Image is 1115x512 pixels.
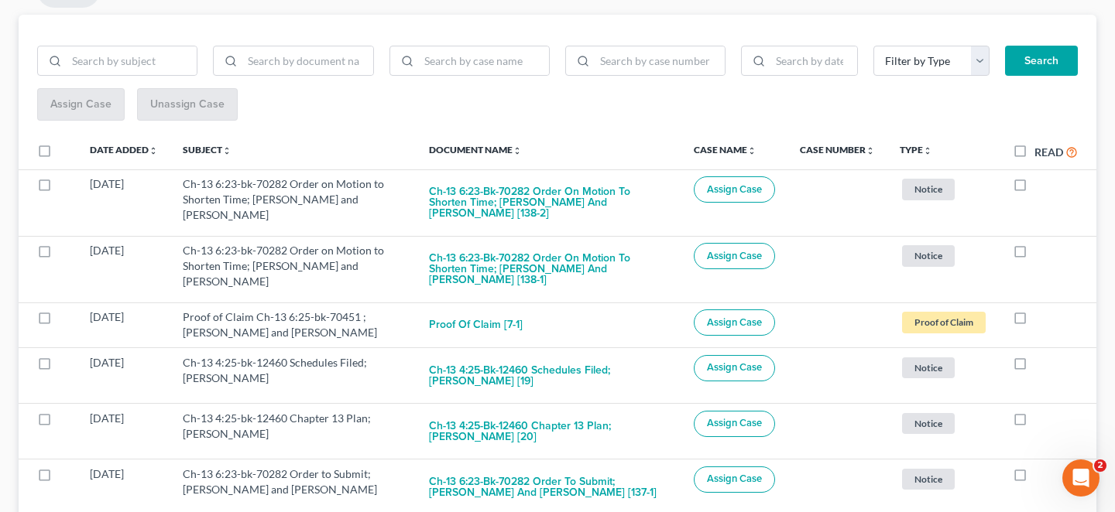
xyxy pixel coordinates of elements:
[902,312,986,333] span: Proof of Claim
[707,361,762,374] span: Assign Case
[900,309,988,335] a: Proof of Claim
[902,179,955,200] span: Notice
[707,417,762,429] span: Assign Case
[694,144,756,155] a: Case Nameunfold_more
[1034,144,1063,160] label: Read
[707,316,762,329] span: Assign Case
[90,144,158,155] a: Date Addedunfold_more
[77,348,170,404] td: [DATE]
[1005,46,1078,77] button: Search
[595,46,725,76] input: Search by case number
[429,411,669,452] button: Ch-13 4:25-bk-12460 Chapter 13 Plan; [PERSON_NAME] [20]
[900,243,988,268] a: Notice
[77,302,170,347] td: [DATE]
[170,302,417,347] td: Proof of Claim Ch-13 6:25-bk-70451 ; [PERSON_NAME] and [PERSON_NAME]
[900,144,932,155] a: Typeunfold_more
[902,469,955,490] span: Notice
[170,236,417,302] td: Ch-13 6:23-bk-70282 Order on Motion to Shorten Time; [PERSON_NAME] and [PERSON_NAME]
[900,411,988,436] a: Notice
[800,144,875,155] a: Case Numberunfold_more
[1094,459,1106,472] span: 2
[77,169,170,236] td: [DATE]
[900,176,988,202] a: Notice
[222,146,232,155] i: unfold_more
[1062,459,1100,497] iframe: Intercom live chat
[77,236,170,302] td: [DATE]
[694,411,775,437] button: Assign Case
[242,46,372,76] input: Search by document name
[429,355,669,397] button: Ch-13 4:25-bk-12460 Schedules Filed; [PERSON_NAME] [19]
[707,473,762,485] span: Assign Case
[707,250,762,262] span: Assign Case
[694,355,775,381] button: Assign Case
[694,243,775,269] button: Assign Case
[429,243,669,295] button: Ch-13 6:23-bk-70282 Order on Motion to Shorten Time; [PERSON_NAME] and [PERSON_NAME] [138-1]
[77,404,170,459] td: [DATE]
[747,146,756,155] i: unfold_more
[170,169,417,236] td: Ch-13 6:23-bk-70282 Order on Motion to Shorten Time; [PERSON_NAME] and [PERSON_NAME]
[183,144,232,155] a: Subjectunfold_more
[170,348,417,404] td: Ch-13 4:25-bk-12460 Schedules Filed; [PERSON_NAME]
[902,245,955,266] span: Notice
[429,144,522,155] a: Document Nameunfold_more
[902,413,955,434] span: Notice
[67,46,197,76] input: Search by subject
[866,146,875,155] i: unfold_more
[513,146,522,155] i: unfold_more
[900,355,988,381] a: Notice
[902,357,955,378] span: Notice
[170,404,417,459] td: Ch-13 4:25-bk-12460 Chapter 13 Plan; [PERSON_NAME]
[429,309,523,340] button: Proof of Claim [7-1]
[419,46,549,76] input: Search by case name
[694,466,775,493] button: Assign Case
[707,183,762,196] span: Assign Case
[770,46,857,76] input: Search by date
[149,146,158,155] i: unfold_more
[900,466,988,492] a: Notice
[429,466,669,508] button: Ch-13 6:23-bk-70282 Order to Submit; [PERSON_NAME] and [PERSON_NAME] [137-1]
[923,146,932,155] i: unfold_more
[694,176,775,203] button: Assign Case
[429,176,669,229] button: Ch-13 6:23-bk-70282 Order on Motion to Shorten Time; [PERSON_NAME] and [PERSON_NAME] [138-2]
[694,309,775,336] button: Assign Case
